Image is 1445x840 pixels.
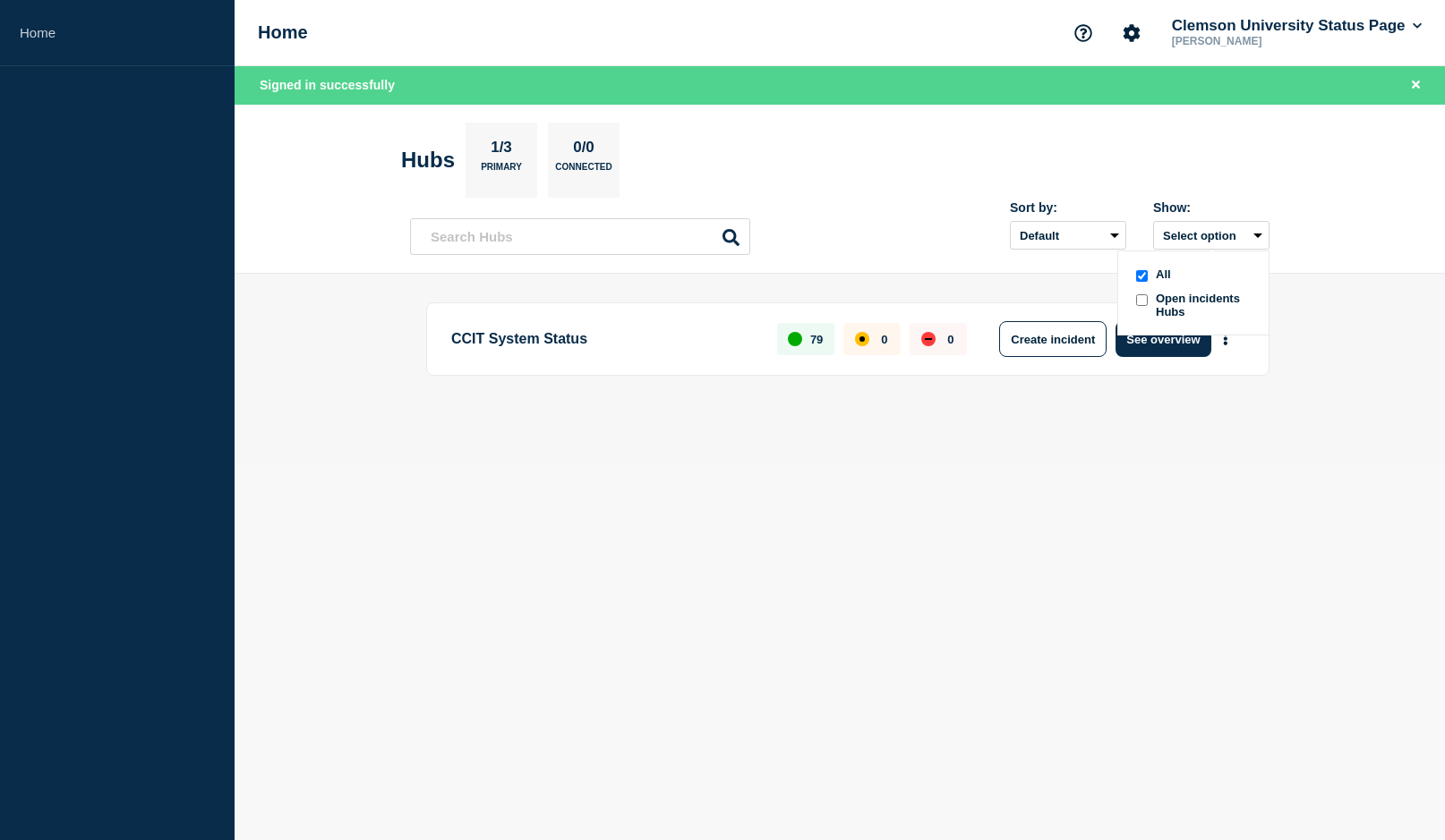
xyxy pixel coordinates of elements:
p: [PERSON_NAME] [1168,35,1355,47]
div: Show: [1153,200,1270,215]
p: 1/3 [484,139,519,162]
div: down [921,332,936,346]
button: Select optionall checkboxAllopenIncidentsHubs checkboxOpen incidents Hubs [1153,221,1270,250]
button: Account settings [1113,14,1150,52]
div: affected [855,332,869,346]
p: 0/0 [567,139,602,162]
p: 0 [881,333,887,346]
input: Search Hubs [410,218,750,255]
button: Clemson University Status Page [1168,17,1425,35]
p: CCIT System Status [451,321,757,357]
button: See overview [1116,321,1210,357]
button: Close banner [1405,75,1427,96]
span: Open incidents Hubs [1156,292,1254,318]
p: 79 [810,333,823,346]
h2: Hubs [401,148,455,173]
span: Signed in successfully [260,78,395,92]
button: Create incident [999,321,1107,357]
input: openIncidentsHubs checkbox [1136,294,1148,306]
p: 0 [947,333,953,346]
span: All [1156,267,1171,284]
h1: Home [258,22,308,43]
div: up [788,332,802,346]
p: Primary [481,162,522,181]
div: Sort by: [1010,200,1126,215]
p: Connected [555,162,611,181]
select: Sort by [1010,221,1126,250]
input: all checkbox [1136,270,1148,282]
button: Support [1065,14,1102,52]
